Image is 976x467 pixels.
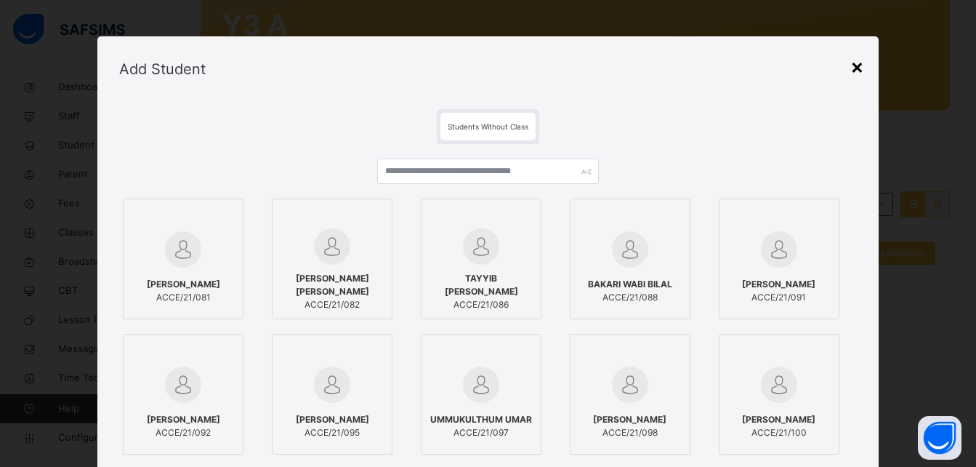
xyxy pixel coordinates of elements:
[593,426,666,439] span: ACCE/21/098
[314,367,350,403] img: default.svg
[742,278,815,291] span: [PERSON_NAME]
[147,413,220,426] span: [PERSON_NAME]
[429,272,533,298] span: TAYYIB [PERSON_NAME]
[612,231,648,268] img: default.svg
[593,413,666,426] span: [PERSON_NAME]
[742,413,815,426] span: [PERSON_NAME]
[463,367,499,403] img: default.svg
[612,367,648,403] img: default.svg
[430,413,532,426] span: UMMUKULTHUM UMAR
[448,122,528,131] span: Students Without Class
[742,426,815,439] span: ACCE/21/100
[463,228,499,265] img: default.svg
[296,426,369,439] span: ACCE/21/095
[147,278,220,291] span: [PERSON_NAME]
[165,367,201,403] img: default.svg
[165,231,201,268] img: default.svg
[280,272,384,298] span: [PERSON_NAME] [PERSON_NAME]
[850,51,864,81] div: ×
[761,231,797,268] img: default.svg
[280,298,384,311] span: ACCE/21/082
[761,367,797,403] img: default.svg
[430,426,532,439] span: ACCE/21/097
[588,278,672,291] span: BAKARI WABI BILAL
[429,298,533,311] span: ACCE/21/086
[119,60,206,78] span: Add Student
[588,291,672,304] span: ACCE/21/088
[296,413,369,426] span: [PERSON_NAME]
[147,291,220,304] span: ACCE/21/081
[314,228,350,265] img: default.svg
[918,416,961,460] button: Open asap
[742,291,815,304] span: ACCE/21/091
[147,426,220,439] span: ACCE/21/092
